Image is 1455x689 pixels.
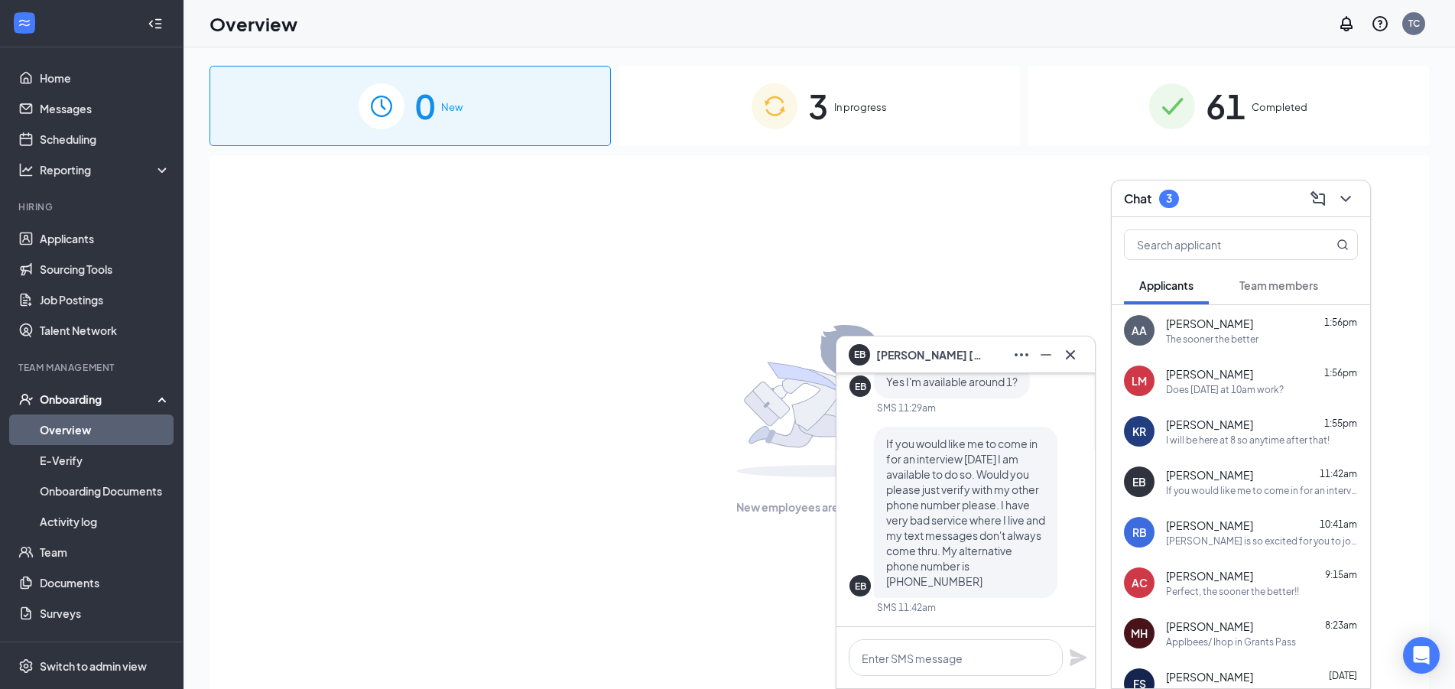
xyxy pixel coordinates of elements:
[1324,317,1357,328] span: 1:56pm
[1166,585,1299,598] div: Perfect, the sooner the better!!
[1166,316,1253,331] span: [PERSON_NAME]
[1371,15,1389,33] svg: QuestionInfo
[1131,626,1148,641] div: MH
[1309,190,1327,208] svg: ComposeMessage
[1132,373,1147,388] div: LM
[415,80,435,132] span: 0
[1324,367,1357,379] span: 1:56pm
[40,598,171,629] a: Surveys
[1034,343,1058,367] button: Minimize
[1132,575,1148,590] div: AC
[1012,346,1031,364] svg: Ellipses
[1069,648,1087,667] svg: Plane
[40,284,171,315] a: Job Postings
[40,124,171,154] a: Scheduling
[40,445,171,476] a: E-Verify
[18,361,167,374] div: Team Management
[855,580,866,593] div: EB
[40,506,171,537] a: Activity log
[40,392,158,407] div: Onboarding
[40,63,171,93] a: Home
[441,99,463,115] span: New
[1325,619,1357,631] span: 8:23am
[1124,190,1151,207] h3: Chat
[1329,670,1357,681] span: [DATE]
[1166,535,1358,548] div: [PERSON_NAME] is so excited for you to join our team! Do you know anyone else who might be intere...
[736,499,902,515] span: New employees are on their way
[886,437,1045,588] span: If you would like me to come in for an interview [DATE] I am available to do so. Would you please...
[1252,99,1307,115] span: Completed
[1166,417,1253,432] span: [PERSON_NAME]
[40,162,171,177] div: Reporting
[1336,190,1355,208] svg: ChevronDown
[18,658,34,674] svg: Settings
[1166,192,1172,205] div: 3
[1037,346,1055,364] svg: Minimize
[876,346,983,363] span: [PERSON_NAME] [PERSON_NAME]
[1166,383,1284,396] div: Does [DATE] at 10am work?
[148,16,163,31] svg: Collapse
[1320,518,1357,530] span: 10:41am
[40,658,147,674] div: Switch to admin view
[1166,518,1253,533] span: [PERSON_NAME]
[40,414,171,445] a: Overview
[808,80,828,132] span: 3
[1166,669,1253,684] span: [PERSON_NAME]
[1239,278,1318,292] span: Team members
[1166,333,1259,346] div: The sooner the better
[1139,278,1194,292] span: Applicants
[1325,569,1357,580] span: 9:15am
[855,380,866,393] div: EB
[1166,434,1330,447] div: I will be here at 8 so anytime after that!
[1336,239,1349,251] svg: MagnifyingGlass
[1132,424,1146,439] div: KR
[1306,187,1330,211] button: ComposeMessage
[40,537,171,567] a: Team
[1166,635,1296,648] div: Applbees/ Ihop in Grants Pass
[40,93,171,124] a: Messages
[209,11,297,37] h1: Overview
[40,476,171,506] a: Onboarding Documents
[1132,474,1146,489] div: EB
[877,401,936,414] div: SMS 11:29am
[40,223,171,254] a: Applicants
[1166,568,1253,583] span: [PERSON_NAME]
[877,601,936,614] div: SMS 11:42am
[1058,343,1083,367] button: Cross
[18,200,167,213] div: Hiring
[40,254,171,284] a: Sourcing Tools
[886,375,1018,388] span: Yes I'm available around 1?
[18,162,34,177] svg: Analysis
[834,99,887,115] span: In progress
[1166,366,1253,382] span: [PERSON_NAME]
[1125,230,1306,259] input: Search applicant
[1166,484,1358,497] div: If you would like me to come in for an interview [DATE] I am available to do so. Would you please...
[1132,323,1147,338] div: AA
[40,567,171,598] a: Documents
[17,15,32,31] svg: WorkstreamLogo
[1408,17,1420,30] div: TC
[1324,418,1357,429] span: 1:55pm
[18,392,34,407] svg: UserCheck
[1337,15,1356,33] svg: Notifications
[1061,346,1080,364] svg: Cross
[1403,637,1440,674] div: Open Intercom Messenger
[1166,619,1253,634] span: [PERSON_NAME]
[1333,187,1358,211] button: ChevronDown
[1320,468,1357,479] span: 11:42am
[1132,525,1147,540] div: RB
[40,315,171,346] a: Talent Network
[1166,467,1253,483] span: [PERSON_NAME]
[1009,343,1034,367] button: Ellipses
[1206,80,1246,132] span: 61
